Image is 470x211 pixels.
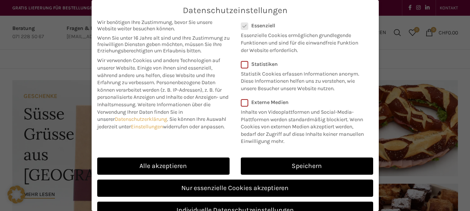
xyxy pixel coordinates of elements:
span: Weitere Informationen über die Verwendung Ihrer Daten finden Sie in unserer . [97,101,211,122]
span: Personenbezogene Daten können verarbeitet werden (z. B. IP-Adressen), z. B. für personalisierte A... [97,79,228,108]
p: Inhalte von Videoplattformen und Social-Media-Plattformen werden standardmäßig blockiert. Wenn Co... [241,105,368,145]
span: Wenn Sie unter 16 Jahre alt sind und Ihre Zustimmung zu freiwilligen Diensten geben möchten, müss... [97,35,230,54]
span: Sie können Ihre Auswahl jederzeit unter widerrufen oder anpassen. [97,116,226,130]
a: Speichern [241,158,373,175]
label: Statistiken [241,61,363,67]
a: Einstellungen [131,123,163,130]
a: Nur essenzielle Cookies akzeptieren [97,180,373,197]
span: Wir benötigen Ihre Zustimmung, bevor Sie unsere Website weiter besuchen können. [97,19,230,32]
span: Wir verwenden Cookies und andere Technologien auf unserer Website. Einige von ihnen sind essenzie... [97,57,220,86]
span: Datenschutzeinstellungen [183,6,288,15]
p: Statistik Cookies erfassen Informationen anonym. Diese Informationen helfen uns zu verstehen, wie... [241,67,363,92]
p: Essenzielle Cookies ermöglichen grundlegende Funktionen und sind für die einwandfreie Funktion de... [241,29,363,54]
label: Externe Medien [241,99,368,105]
a: Datenschutzerklärung [115,116,167,122]
a: Alle akzeptieren [97,158,230,175]
label: Essenziell [241,22,363,29]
